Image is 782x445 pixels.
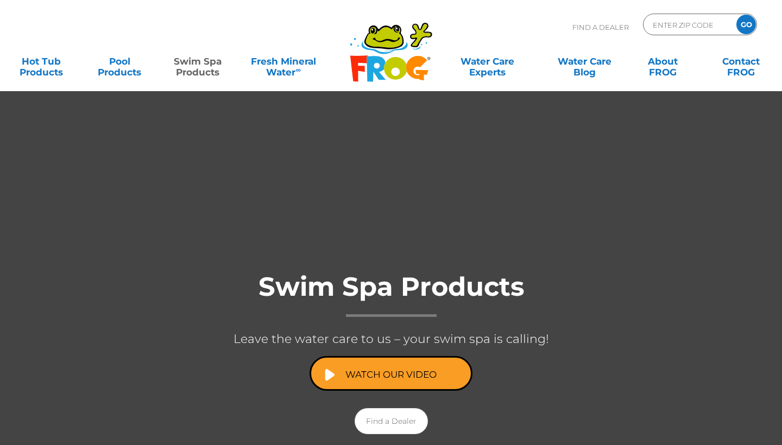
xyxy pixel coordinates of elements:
input: GO [736,15,756,34]
p: Find A Dealer [572,14,629,41]
a: PoolProducts [89,50,150,72]
a: Water CareBlog [554,50,615,72]
a: ContactFROG [710,50,771,72]
a: AboutFROG [632,50,693,72]
a: Hot TubProducts [11,50,72,72]
input: Zip Code Form [652,17,725,33]
p: Leave the water care to us – your swim spa is calling! [174,328,608,351]
sup: ∞ [295,66,300,74]
a: Fresh MineralWater∞ [245,50,321,72]
a: Water CareExperts [438,50,537,72]
a: Find a Dealer [355,408,428,434]
a: Watch Our Video [310,356,472,391]
h1: Swim Spa Products [174,272,608,317]
a: Swim SpaProducts [167,50,228,72]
